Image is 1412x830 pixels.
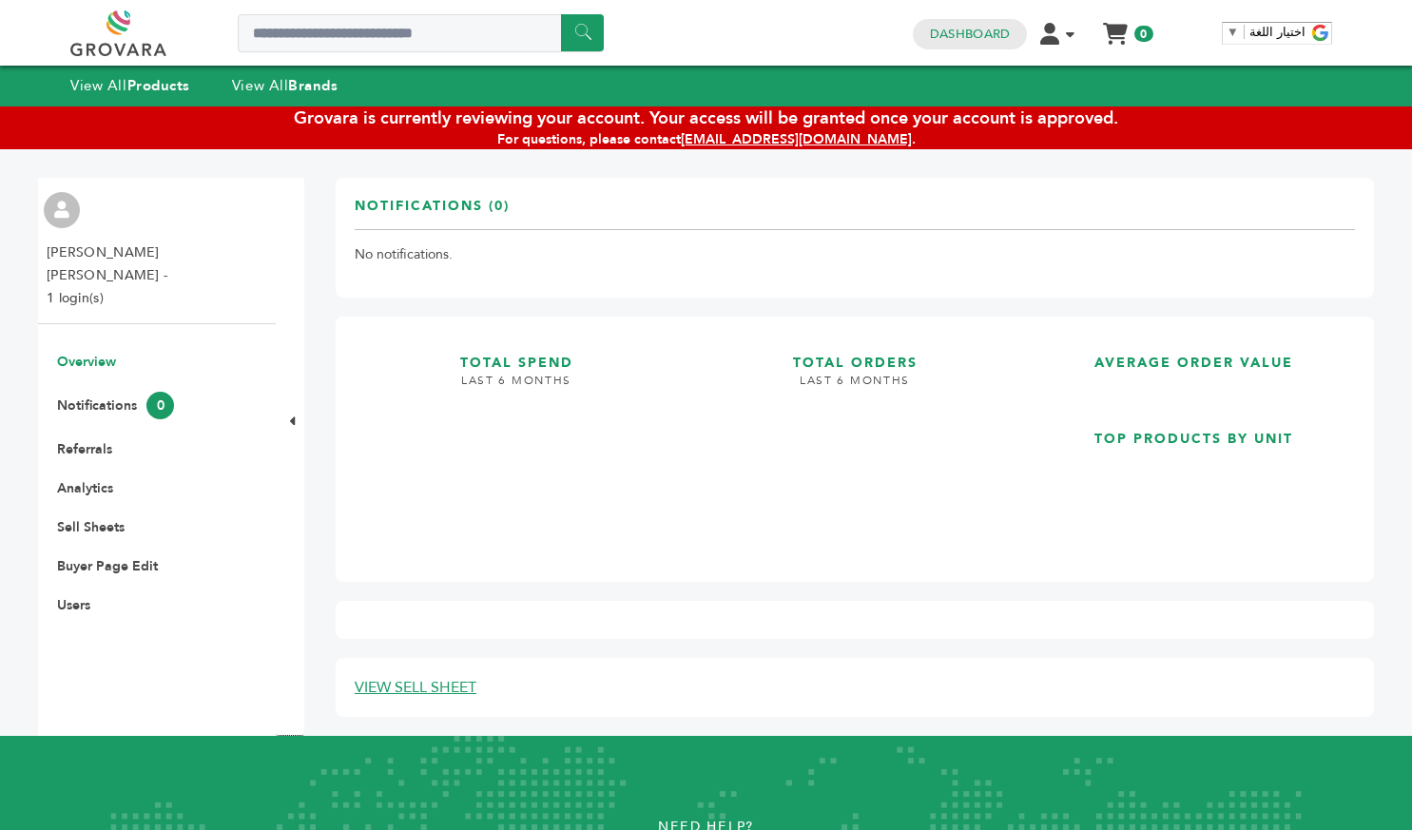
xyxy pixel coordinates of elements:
a: AVERAGE ORDER VALUE [1032,336,1355,396]
input: Search a product or brand... [238,14,604,52]
h4: LAST 6 MONTHS [693,373,1016,403]
a: View AllBrands [232,76,338,95]
a: TOTAL ORDERS LAST 6 MONTHS [693,336,1016,548]
a: Dashboard [930,26,1010,43]
span: ​ [1244,25,1245,39]
a: [EMAIL_ADDRESS][DOMAIN_NAME] [681,130,912,148]
a: اختيار اللغة​ [1227,25,1306,39]
a: Analytics [57,479,113,497]
li: [PERSON_NAME] [PERSON_NAME] - 1 login(s) [47,241,270,310]
a: Buyer Page Edit [57,557,158,575]
a: Sell Sheets [57,518,125,536]
img: profile.png [44,192,80,228]
strong: Products [127,76,190,95]
h3: TOTAL SPEND [355,336,678,373]
a: View AllProducts [70,76,190,95]
a: Users [57,596,90,614]
a: Overview [57,353,116,371]
a: My Cart [1105,17,1127,37]
h3: AVERAGE ORDER VALUE [1032,336,1355,373]
a: Notifications0 [57,396,174,415]
h3: TOP PRODUCTS BY UNIT [1032,412,1355,449]
h3: TOTAL ORDERS [693,336,1016,373]
h4: LAST 6 MONTHS [355,373,678,403]
td: No notifications. [355,230,1355,280]
span: 0 [146,392,174,419]
h3: Notifications (0) [355,197,510,230]
a: VIEW SELL SHEET [355,677,476,698]
span: 0 [1134,26,1152,42]
a: TOTAL SPEND LAST 6 MONTHS [355,336,678,548]
a: TOP PRODUCTS BY UNIT [1032,412,1355,548]
span: ▼ [1227,25,1239,39]
a: Referrals [57,440,112,458]
span: اختيار اللغة [1249,25,1306,39]
strong: Brands [288,76,338,95]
